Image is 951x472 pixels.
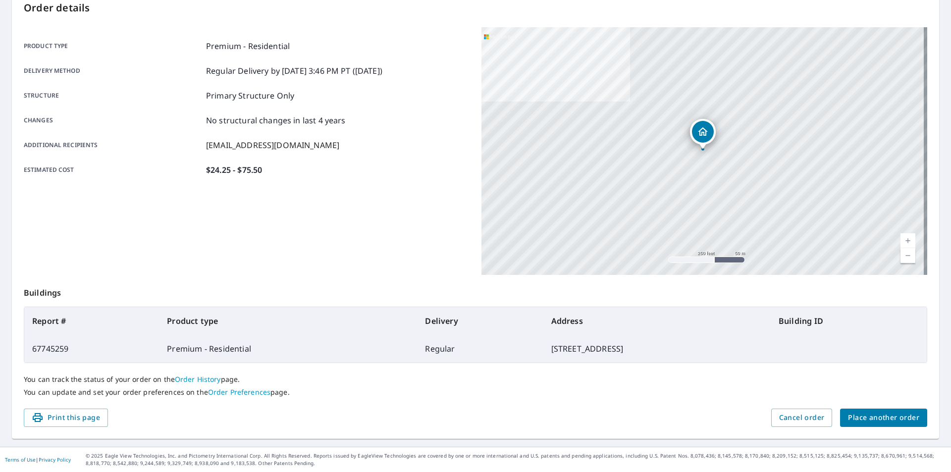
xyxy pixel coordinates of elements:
[24,375,927,384] p: You can track the status of your order on the page.
[24,40,202,52] p: Product type
[417,335,543,363] td: Regular
[206,65,382,77] p: Regular Delivery by [DATE] 3:46 PM PT ([DATE])
[24,90,202,102] p: Structure
[840,409,927,427] button: Place another order
[24,114,202,126] p: Changes
[159,335,417,363] td: Premium - Residential
[175,374,221,384] a: Order History
[771,307,927,335] th: Building ID
[206,139,339,151] p: [EMAIL_ADDRESS][DOMAIN_NAME]
[543,307,771,335] th: Address
[206,164,262,176] p: $24.25 - $75.50
[900,248,915,263] a: Current Level 17, Zoom Out
[32,412,100,424] span: Print this page
[543,335,771,363] td: [STREET_ADDRESS]
[24,0,927,15] p: Order details
[690,119,716,150] div: Dropped pin, building 1, Residential property, 16022 Hidden Acres Dr Little Falls, MN 56345
[206,114,346,126] p: No structural changes in last 4 years
[24,409,108,427] button: Print this page
[24,65,202,77] p: Delivery method
[159,307,417,335] th: Product type
[86,452,946,467] p: © 2025 Eagle View Technologies, Inc. and Pictometry International Corp. All Rights Reserved. Repo...
[848,412,919,424] span: Place another order
[24,335,159,363] td: 67745259
[206,40,290,52] p: Premium - Residential
[208,387,270,397] a: Order Preferences
[900,233,915,248] a: Current Level 17, Zoom In
[771,409,833,427] button: Cancel order
[5,457,71,463] p: |
[24,388,927,397] p: You can update and set your order preferences on the page.
[24,307,159,335] th: Report #
[206,90,294,102] p: Primary Structure Only
[24,139,202,151] p: Additional recipients
[779,412,825,424] span: Cancel order
[417,307,543,335] th: Delivery
[5,456,36,463] a: Terms of Use
[24,164,202,176] p: Estimated cost
[24,275,927,307] p: Buildings
[39,456,71,463] a: Privacy Policy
